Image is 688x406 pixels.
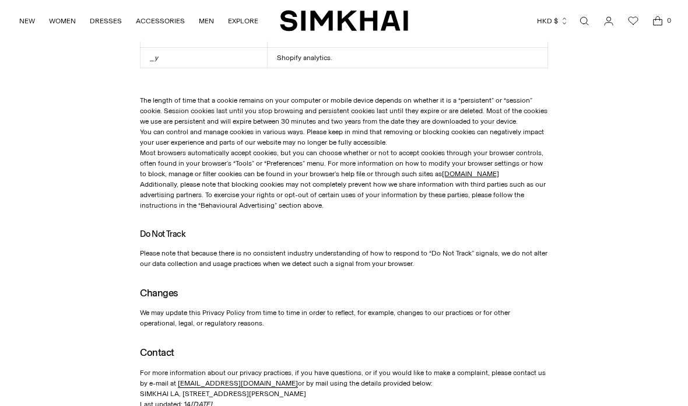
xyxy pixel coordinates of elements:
td: Shopify analytics. [267,47,547,68]
a: EXPLORE [228,8,258,34]
a: NEW [19,8,35,34]
a: WOMEN [49,8,76,34]
i: _y [150,54,158,62]
a: Go to the account page [597,9,620,33]
a: MEN [199,8,214,34]
a: Wishlist [622,9,645,33]
button: HKD $ [537,8,568,34]
h3: Do Not Track [140,229,548,239]
a: Open search modal [573,9,596,33]
a: Open cart modal [646,9,669,33]
h2: Contact [140,347,548,358]
span: 0 [664,15,674,26]
a: SIMKHAI [280,9,408,32]
h2: Changes [140,288,548,299]
a: DRESSES [90,8,122,34]
a: [DOMAIN_NAME] [442,170,499,178]
a: ACCESSORIES [136,8,185,34]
